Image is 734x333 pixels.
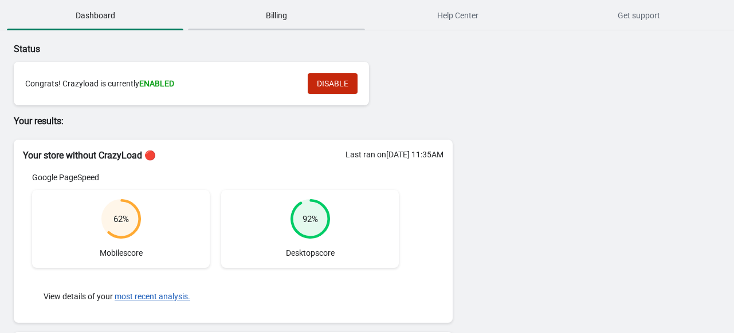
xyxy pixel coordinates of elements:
p: Status [14,42,453,56]
div: Congrats! Crazyload is currently [25,78,296,89]
div: 92 % [303,213,318,225]
span: Help Center [370,5,546,26]
div: Desktop score [221,190,399,268]
button: DISABLE [308,73,358,94]
div: Google PageSpeed [32,172,399,183]
span: DISABLE [317,79,348,88]
button: Dashboard [5,1,186,30]
button: most recent analysis. [115,292,190,301]
div: 62 % [113,213,129,225]
div: Last ran on [DATE] 11:35AM [346,149,443,160]
p: Your results: [14,114,453,128]
span: ENABLED [139,79,174,88]
div: Mobile score [32,190,210,268]
h2: Your store without CrazyLoad 🔴 [23,149,443,162]
span: Dashboard [7,5,183,26]
span: Get support [551,5,727,26]
div: View details of your [32,279,399,314]
span: Billing [188,5,364,26]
